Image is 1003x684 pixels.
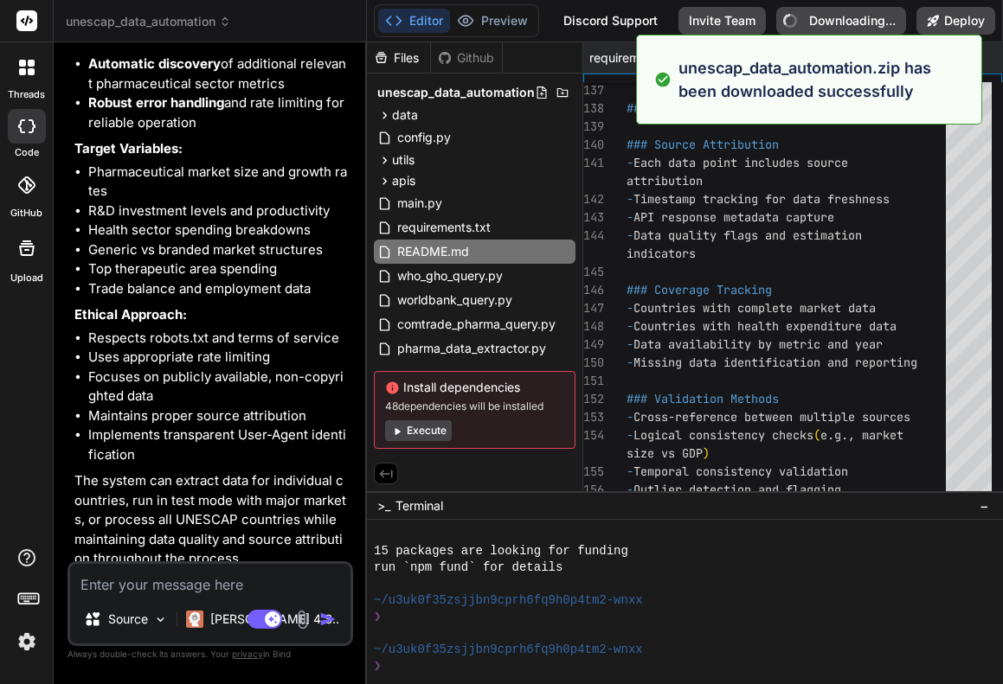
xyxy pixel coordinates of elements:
[627,391,779,406] span: ### Validation Methods
[627,427,633,443] span: -
[395,127,453,148] span: config.py
[627,300,633,316] span: -
[68,646,353,662] p: Always double-check its answers. Your in Bind
[627,463,633,479] span: -
[88,221,350,240] li: Health sector spending breakdowns
[10,271,43,285] label: Upload
[583,263,604,281] div: 145
[293,610,312,630] img: attachment
[88,163,350,201] li: Pharmaceutical market size and growth rates
[583,299,604,317] div: 147
[88,55,221,72] strong: Automatic discovery
[74,140,183,157] strong: Target Variables:
[633,191,890,207] span: Timestamp tracking for data freshness
[583,372,604,390] div: 151
[633,155,848,170] span: Each data point includes source
[627,227,633,243] span: -
[583,281,604,299] div: 146
[583,227,604,245] div: 144
[395,314,557,335] span: comtrade_pharma_query.py
[66,13,231,30] span: unescap_data_automation
[627,282,772,297] span: ### Coverage Tracking
[583,463,604,481] div: 155
[633,409,910,425] span: Cross-reference between multiple sources
[627,445,703,461] span: size vs GDP
[633,209,834,225] span: API response metadata capture
[583,208,604,227] div: 143
[627,336,633,352] span: -
[395,497,443,515] span: Terminal
[450,9,535,33] button: Preview
[583,354,604,372] div: 150
[627,318,633,334] span: -
[916,7,995,35] button: Deploy
[633,355,917,370] span: Missing data identification and reporting
[153,612,168,627] img: Pick Models
[431,49,502,67] div: Github
[15,145,39,160] label: code
[589,49,683,67] span: requirements.txt
[108,610,148,628] p: Source
[820,427,903,443] span: e.g., market
[627,355,633,370] span: -
[633,227,862,243] span: Data quality flags and estimation
[392,106,418,124] span: data
[583,426,604,444] div: 154
[367,49,430,67] div: Files
[88,201,350,221] li: R&D investment levels and productivity
[377,497,390,515] span: >_
[776,7,906,35] button: Downloading...
[627,155,633,170] span: -
[210,610,339,628] p: [PERSON_NAME] 4 S..
[374,559,563,576] span: run `npm fund` for details
[374,658,381,674] span: ❯
[583,317,604,336] div: 148
[976,492,993,520] button: −
[583,99,604,118] div: 138
[627,137,779,152] span: ### Source Attribution
[633,300,876,316] span: Countries with complete market data
[627,191,633,207] span: -
[8,87,45,102] label: threads
[395,290,514,310] span: worldbank_query.py
[583,118,604,136] div: 139
[583,136,604,154] div: 140
[88,54,350,93] li: of additional relevant pharmaceutical sector metrics
[74,471,350,569] p: The system can extract data for individual countries, run in test mode with major markets, or pro...
[395,193,444,214] span: main.py
[88,406,350,426] li: Maintains proper source attribution
[627,209,633,225] span: -
[74,306,187,323] strong: Ethical Approach:
[395,217,492,238] span: requirements.txt
[633,463,848,479] span: Temporal consistency validation
[583,81,604,99] div: 137
[385,420,452,441] button: Execute
[374,592,643,609] span: ~/u3uk0f35zsjjbn9cprh6fq9h0p4tm2-wnxx
[627,409,633,425] span: -
[553,7,668,35] div: Discord Support
[627,100,834,116] span: ## Data Quality and Validation
[12,627,42,656] img: settings
[583,408,604,426] div: 153
[678,56,971,103] p: unescap_data_automation.zip has been downloaded successfully
[813,427,820,443] span: (
[392,151,415,169] span: utils
[395,241,471,262] span: README.md
[703,445,710,461] span: )
[88,368,350,406] li: Focuses on publicly available, non-copyrighted data
[186,610,203,628] img: Claude 4 Sonnet
[583,390,604,408] div: 152
[374,543,628,559] span: 15 packages are looking for funding
[374,609,381,625] span: ❯
[377,84,535,101] span: unescap_data_automation
[88,279,350,299] li: Trade balance and employment data
[980,497,989,515] span: −
[10,206,42,221] label: GitHub
[385,379,564,396] span: Install dependencies
[395,265,505,286] span: who_gho_query.py
[378,9,450,33] button: Editor
[88,329,350,348] li: Respects robots.txt and terms of service
[627,173,703,189] span: attribution
[385,400,564,413] span: 48 dependencies will be installed
[88,93,350,132] li: and rate limiting for reliable operation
